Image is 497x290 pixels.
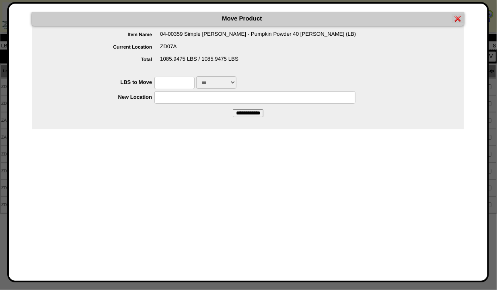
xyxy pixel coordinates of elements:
div: ZD07A [48,43,464,56]
div: 04-00359 Simple [PERSON_NAME] - Pumpkin Powder 40 [PERSON_NAME] (LB) [48,31,464,43]
label: New Location [48,94,154,100]
div: 1085.9475 LBS / 1085.9475 LBS [48,56,464,68]
label: Total [48,57,160,62]
div: Move Product [32,12,464,26]
img: error.gif [455,15,461,22]
label: Current Location [48,44,160,50]
label: LBS to Move [48,79,154,85]
label: Item Name [48,32,160,37]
